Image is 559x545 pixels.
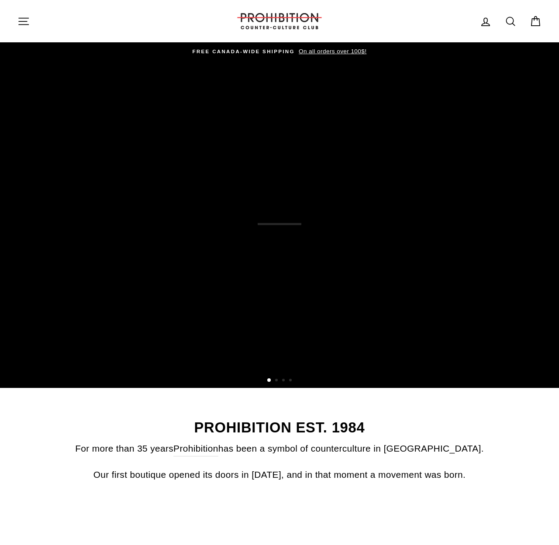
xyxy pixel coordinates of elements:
button: 4 [289,379,293,383]
p: For more than 35 years has been a symbol of counterculture in [GEOGRAPHIC_DATA]. [17,441,542,456]
button: 3 [282,379,286,383]
button: 1 [267,378,272,383]
h2: PROHIBITION EST. 1984 [17,421,542,435]
span: On all orders over 100$! [297,48,366,55]
p: Our first boutique opened its doors in [DATE], and in that moment a movement was born. [17,467,542,482]
span: FREE CANADA-WIDE SHIPPING [193,49,295,54]
img: PROHIBITION COUNTER-CULTURE CLUB [236,13,323,29]
a: FREE CANADA-WIDE SHIPPING On all orders over 100$! [20,47,539,56]
button: 2 [275,379,279,383]
a: Prohibition [173,441,218,456]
